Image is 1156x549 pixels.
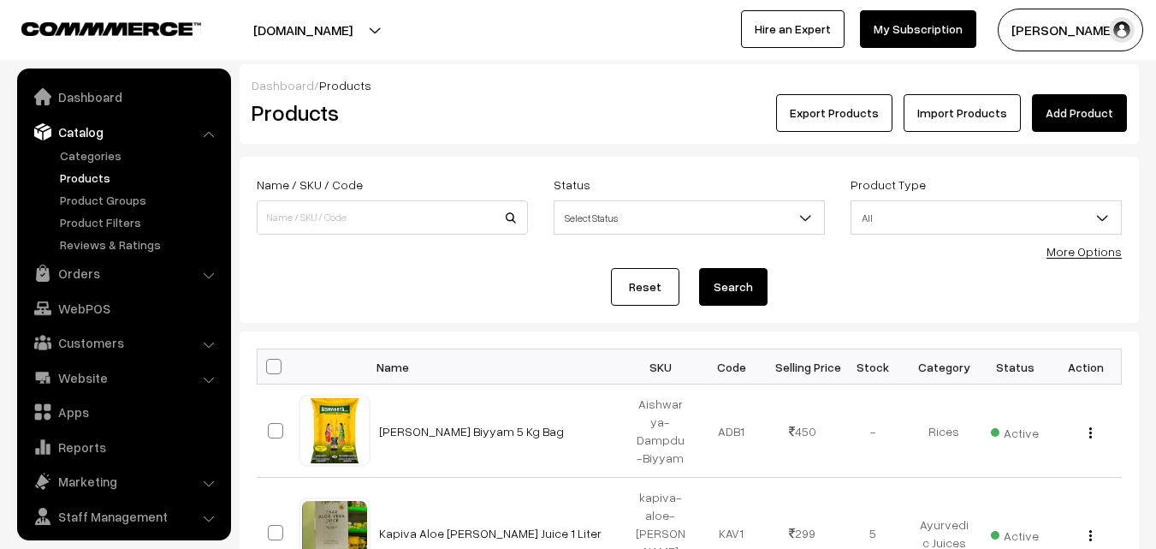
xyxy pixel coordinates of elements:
a: More Options [1046,244,1122,259]
a: Dashboard [21,81,225,112]
a: Staff Management [21,501,225,532]
label: Product Type [851,176,926,194]
span: Active [991,522,1039,545]
th: Status [980,349,1051,385]
a: COMMMERCE [21,17,171,38]
a: Products [56,169,225,187]
a: Hire an Expert [741,10,845,48]
td: 450 [767,385,838,478]
th: SKU [625,349,697,385]
a: Customers [21,327,225,358]
button: [PERSON_NAME] [998,9,1143,51]
a: Marketing [21,466,225,497]
a: Kapiva Aloe [PERSON_NAME] Juice 1 Liter [379,526,602,540]
th: Name [369,349,625,385]
a: Apps [21,397,225,427]
a: Product Filters [56,213,225,231]
a: Catalog [21,116,225,147]
button: [DOMAIN_NAME] [193,9,412,51]
th: Category [909,349,980,385]
td: ADB1 [696,385,767,478]
span: All [851,200,1122,235]
a: My Subscription [860,10,976,48]
div: / [252,76,1127,94]
th: Code [696,349,767,385]
th: Selling Price [767,349,838,385]
span: Active [991,420,1039,442]
a: Add Product [1032,94,1127,132]
input: Name / SKU / Code [257,200,528,235]
a: WebPOS [21,293,225,324]
img: user [1109,17,1135,43]
img: Menu [1089,530,1092,541]
td: Aishwarya-Dampdu-Biyyam [625,385,697,478]
a: Orders [21,258,225,289]
span: Select Status [554,200,825,235]
a: Reports [21,432,225,462]
a: Website [21,362,225,393]
img: COMMMERCE [21,22,201,35]
h2: Products [252,99,526,126]
img: Menu [1089,427,1092,439]
td: - [838,385,909,478]
span: Select Status [554,203,824,233]
label: Name / SKU / Code [257,176,363,194]
a: Reset [611,268,679,306]
th: Action [1051,349,1122,385]
th: Stock [838,349,909,385]
span: All [851,203,1121,233]
a: Product Groups [56,191,225,209]
a: Reviews & Ratings [56,236,225,254]
button: Search [699,268,768,306]
a: Dashboard [252,78,314,92]
td: Rices [909,385,980,478]
label: Status [554,176,590,194]
span: Products [319,78,371,92]
a: Import Products [904,94,1021,132]
a: [PERSON_NAME] Biyyam 5 Kg Bag [379,424,564,439]
a: Categories [56,146,225,164]
button: Export Products [776,94,892,132]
